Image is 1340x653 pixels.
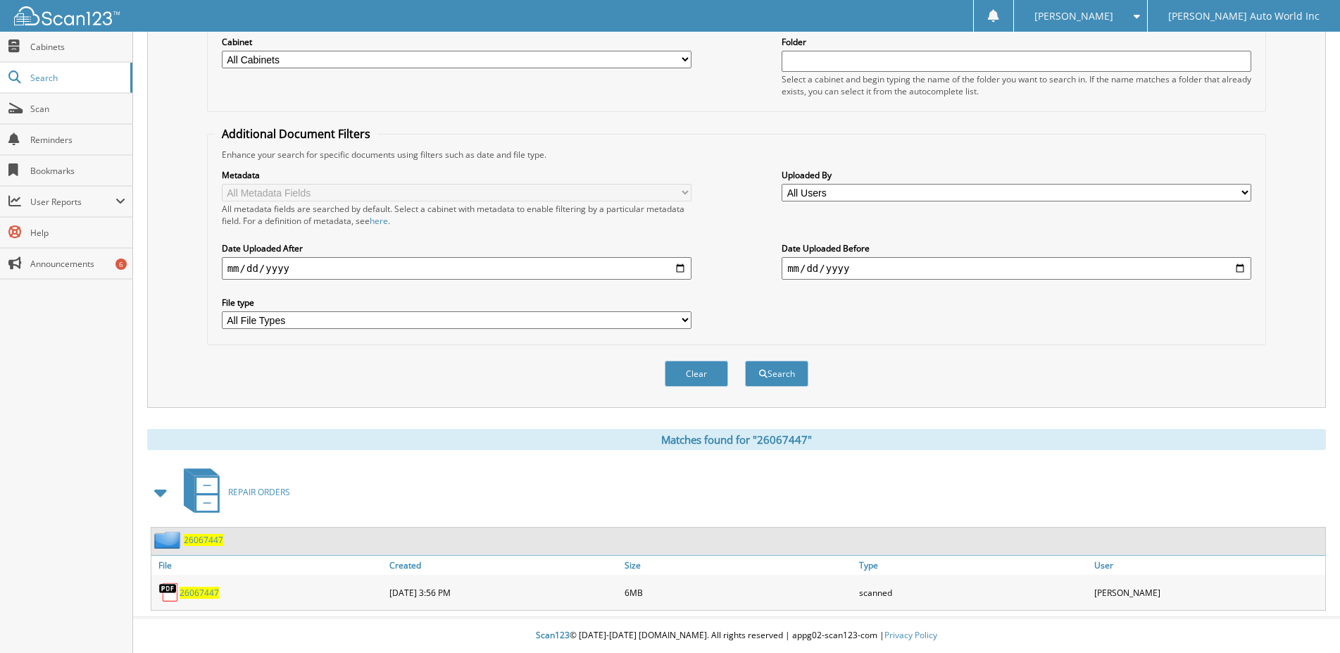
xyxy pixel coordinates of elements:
div: 6 [115,259,127,270]
div: [DATE] 3:56 PM [386,578,620,607]
div: Select a cabinet and begin typing the name of the folder you want to search in. If the name match... [782,73,1251,97]
label: File type [222,297,691,309]
div: scanned [856,578,1090,607]
span: Scan [30,103,125,115]
button: Clear [665,361,728,387]
label: Metadata [222,169,691,181]
span: REPAIR ORDERS [228,486,290,498]
span: Help [30,227,125,239]
div: 6MB [621,578,856,607]
label: Folder [782,36,1251,48]
div: Enhance your search for specific documents using filters such as date and file type. [215,149,1259,161]
a: REPAIR ORDERS [175,464,290,520]
span: Search [30,72,123,84]
label: Date Uploaded Before [782,242,1251,254]
img: folder2.png [154,531,184,549]
div: [PERSON_NAME] [1091,578,1325,607]
div: Matches found for "26067447" [147,429,1326,450]
button: Search [745,361,808,387]
div: © [DATE]-[DATE] [DOMAIN_NAME]. All rights reserved | appg02-scan123-com | [133,618,1340,653]
a: here [370,215,388,227]
input: start [222,257,691,280]
span: [PERSON_NAME] Auto World Inc [1168,12,1320,20]
a: 26067447 [184,534,223,546]
span: User Reports [30,196,115,208]
a: Size [621,556,856,575]
a: Privacy Policy [884,629,937,641]
div: All metadata fields are searched by default. Select a cabinet with metadata to enable filtering b... [222,203,691,227]
label: Date Uploaded After [222,242,691,254]
a: Type [856,556,1090,575]
a: File [151,556,386,575]
label: Cabinet [222,36,691,48]
span: Bookmarks [30,165,125,177]
a: User [1091,556,1325,575]
img: scan123-logo-white.svg [14,6,120,25]
span: Reminders [30,134,125,146]
iframe: Chat Widget [1270,585,1340,653]
legend: Additional Document Filters [215,126,377,142]
a: Created [386,556,620,575]
label: Uploaded By [782,169,1251,181]
span: Scan123 [536,629,570,641]
img: PDF.png [158,582,180,603]
span: [PERSON_NAME] [1034,12,1113,20]
span: Announcements [30,258,125,270]
span: Cabinets [30,41,125,53]
input: end [782,257,1251,280]
a: 26067447 [180,587,219,599]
